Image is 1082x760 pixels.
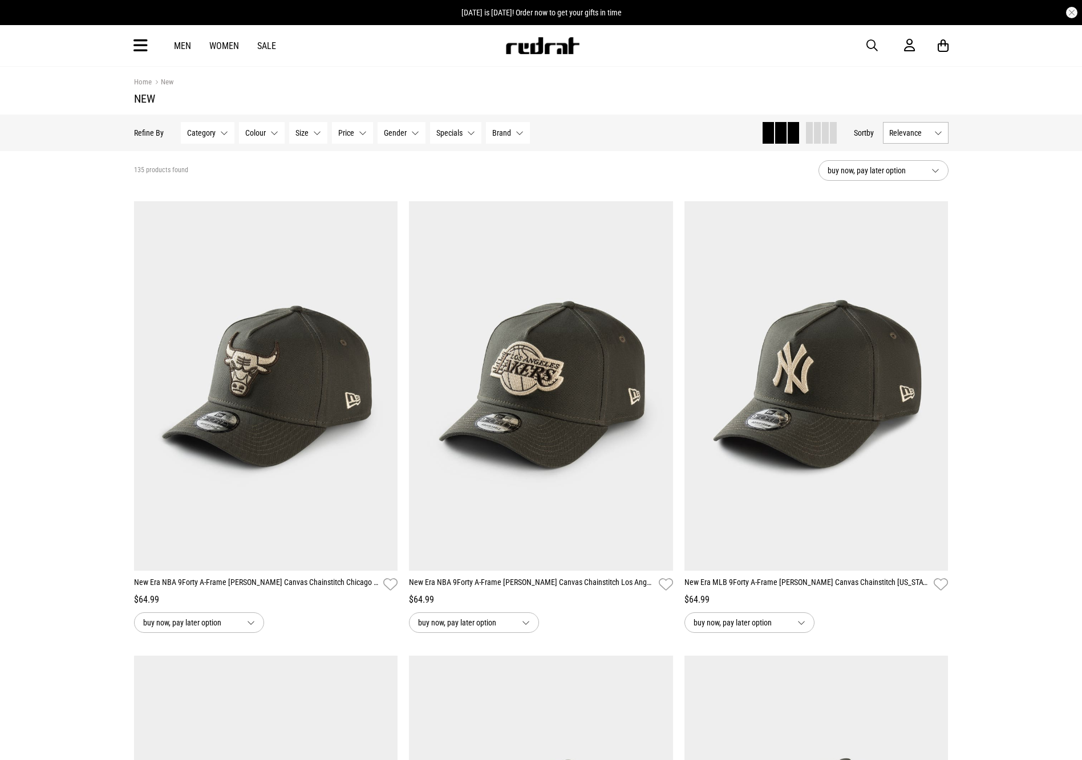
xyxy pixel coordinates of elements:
[492,128,511,137] span: Brand
[684,201,949,571] img: New Era Mlb 9forty A-frame Moss Canvas Chainstitch New York Yankees Snapbac in Brown
[289,122,327,144] button: Size
[134,593,398,607] div: $64.99
[409,593,673,607] div: $64.99
[143,616,238,629] span: buy now, pay later option
[854,126,874,140] button: Sortby
[134,92,949,105] h1: New
[209,40,239,51] a: Women
[461,8,622,17] span: [DATE] is [DATE]! Order now to get your gifts in time
[409,201,673,571] img: New Era Nba 9forty A-frame Moss Canvas Chainstitch Los Angeles Lakers Snapb in Brown
[181,122,234,144] button: Category
[828,164,922,177] span: buy now, pay later option
[134,201,398,571] img: New Era Nba 9forty A-frame Moss Canvas Chainstitch Chicago Bulls Snapback C in Brown
[187,128,216,137] span: Category
[384,128,407,137] span: Gender
[332,122,373,144] button: Price
[430,122,481,144] button: Specials
[505,37,580,54] img: Redrat logo
[418,616,513,629] span: buy now, pay later option
[883,122,949,144] button: Relevance
[134,78,152,86] a: Home
[409,576,654,593] a: New Era NBA 9Forty A-Frame [PERSON_NAME] Canvas Chainstitch Los Angeles Lakers Snapb
[684,576,930,593] a: New Era MLB 9Forty A-Frame [PERSON_NAME] Canvas Chainstitch [US_STATE] Yankees Snapbac
[257,40,276,51] a: Sale
[245,128,266,137] span: Colour
[174,40,191,51] a: Men
[295,128,309,137] span: Size
[889,128,930,137] span: Relevance
[378,122,425,144] button: Gender
[134,612,264,633] button: buy now, pay later option
[134,128,164,137] p: Refine By
[134,166,188,175] span: 135 products found
[486,122,530,144] button: Brand
[818,160,949,181] button: buy now, pay later option
[866,128,874,137] span: by
[409,612,539,633] button: buy now, pay later option
[684,593,949,607] div: $64.99
[152,78,173,88] a: New
[239,122,285,144] button: Colour
[338,128,354,137] span: Price
[134,576,379,593] a: New Era NBA 9Forty A-Frame [PERSON_NAME] Canvas Chainstitch Chicago Bulls Snapback C
[684,612,814,633] button: buy now, pay later option
[694,616,788,629] span: buy now, pay later option
[436,128,463,137] span: Specials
